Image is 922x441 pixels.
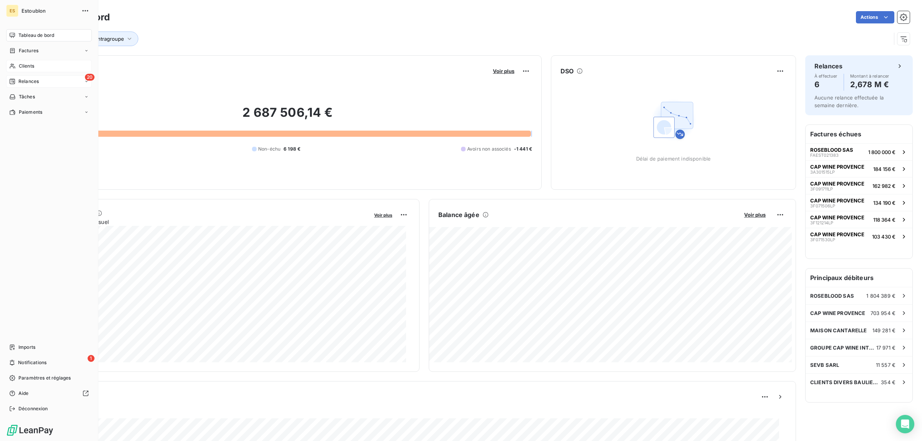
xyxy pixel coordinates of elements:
button: CAP WINE PROVENCE3F121214LP118 364 € [806,211,912,228]
a: Aide [6,387,92,400]
span: 3A301515LP [810,170,835,174]
a: Paramètres et réglages [6,372,92,384]
span: Déconnexion [18,405,48,412]
h6: Balance âgée [438,210,479,219]
span: 149 281 € [872,327,895,333]
span: Factures [19,47,38,54]
span: Chiffre d'affaires mensuel [43,218,369,226]
h2: 2 687 506,14 € [43,105,532,128]
button: Actions [856,11,894,23]
h6: Relances [814,61,842,71]
a: Paiements [6,106,92,118]
span: CAP WINE PROVENCE [810,197,864,204]
a: Factures [6,45,92,57]
a: Tâches [6,91,92,103]
span: Tableau de bord [18,32,54,39]
span: CAP WINE PROVENCE [810,164,864,170]
button: CAP WINE PROVENCE3F071530LP103 430 € [806,228,912,245]
span: Relances [18,78,39,85]
button: CAP WINE PROVENCE3A301515LP184 156 € [806,160,912,177]
span: CAP WINE PROVENCE [810,310,866,316]
span: Notifications [18,359,46,366]
span: À effectuer [814,74,837,78]
h6: Principaux débiteurs [806,269,912,287]
button: Voir plus [491,68,517,75]
span: 1 [88,355,95,362]
span: 6 198 € [284,146,300,153]
span: Montant à relancer [850,74,889,78]
span: -1 441 € [514,146,532,153]
span: Voir plus [374,212,392,218]
a: 20Relances [6,75,92,88]
button: Voir plus [372,211,395,218]
span: 703 954 € [871,310,895,316]
div: Open Intercom Messenger [896,415,914,433]
h4: 6 [814,78,837,91]
span: Avoirs non associés [467,146,511,153]
span: 20 [85,74,95,81]
span: Non-échu [258,146,280,153]
span: Aide [18,390,29,397]
span: Imports [18,344,35,351]
h6: Factures échues [806,125,912,143]
span: Voir plus [493,68,514,74]
span: 1 800 000 € [868,149,895,155]
h4: 2,678 M € [850,78,889,91]
span: CAP WINE PROVENCE [810,231,864,237]
span: FAEST021383 [810,153,839,157]
span: GROUPE CAP WINE INTERNATIONAL [810,345,876,351]
div: ES [6,5,18,17]
span: 3F121214LP [810,220,833,225]
span: Voir plus [744,212,766,218]
img: Empty state [649,96,698,145]
span: SEVB SARL [810,362,839,368]
span: Tâches [19,93,35,100]
span: 134 190 € [873,200,895,206]
span: 3F091711LP [810,187,833,191]
a: Imports [6,341,92,353]
span: 3F071530LP [810,237,835,242]
a: Clients [6,60,92,72]
span: 354 € [881,379,895,385]
img: Logo LeanPay [6,424,54,436]
span: ROSEBLOOD SAS [810,147,853,153]
span: CAP WINE PROVENCE [810,214,864,220]
span: Délai de paiement indisponible [636,156,711,162]
span: MAISON CANTARELLE [810,327,867,333]
a: Tableau de bord [6,29,92,41]
h6: DSO [560,66,574,76]
button: CAP WINE PROVENCE3F091711LP162 982 € [806,177,912,194]
span: 17 971 € [876,345,895,351]
span: CLIENTS DIVERS BAULIEU ROSEBLOOD [810,379,881,385]
span: ROSEBLOOD SAS [810,293,854,299]
span: Paiements [19,109,42,116]
span: 11 557 € [876,362,895,368]
button: ROSEBLOOD SASFAEST0213831 800 000 € [806,143,912,160]
button: Voir plus [742,211,768,218]
span: CAP WINE PROVENCE [810,181,864,187]
span: Aucune relance effectuée la semaine dernière. [814,94,884,108]
span: 184 156 € [873,166,895,172]
span: Paramètres et réglages [18,375,71,381]
span: Clients [19,63,34,70]
button: CAP WINE PROVENCE3F071506LP134 190 € [806,194,912,211]
span: 1 804 389 € [866,293,895,299]
span: 162 982 € [872,183,895,189]
span: 118 364 € [873,217,895,223]
span: 3F071506LP [810,204,835,208]
span: Estoublon [22,8,77,14]
span: 103 430 € [872,234,895,240]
